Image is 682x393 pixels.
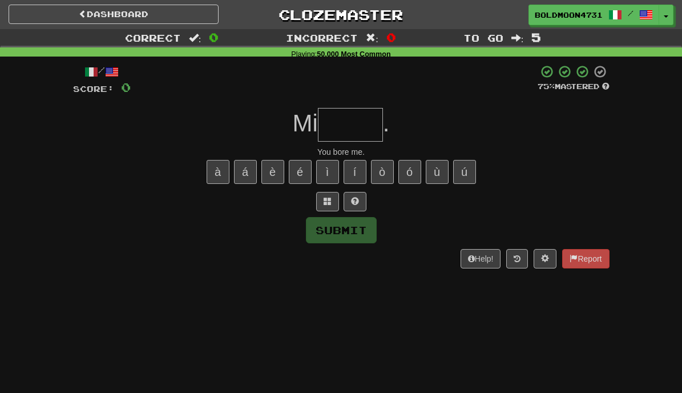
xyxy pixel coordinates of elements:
button: à [207,160,229,184]
span: Mi [293,110,318,137]
span: . [383,110,390,137]
span: : [511,33,524,43]
span: 5 [531,30,541,44]
button: Round history (alt+y) [506,249,528,268]
button: Switch sentence to multiple choice alt+p [316,192,339,211]
button: é [289,160,312,184]
button: í [344,160,366,184]
span: 75 % [538,82,555,91]
button: ù [426,160,449,184]
button: Single letter hint - you only get 1 per sentence and score half the points! alt+h [344,192,366,211]
span: 0 [386,30,396,44]
button: Report [562,249,609,268]
span: BoldMoon4731 [535,10,603,20]
button: ì [316,160,339,184]
span: 0 [121,80,131,94]
a: BoldMoon4731 / [528,5,659,25]
strong: 50,000 Most Common [317,50,390,58]
button: ò [371,160,394,184]
span: / [628,9,633,17]
button: Submit [306,217,377,243]
div: / [73,65,131,79]
span: Incorrect [286,32,358,43]
span: : [366,33,378,43]
div: You bore me. [73,146,610,158]
span: Correct [125,32,181,43]
span: Score: [73,84,114,94]
a: Dashboard [9,5,219,24]
div: Mastered [538,82,610,92]
span: : [189,33,201,43]
button: ó [398,160,421,184]
button: á [234,160,257,184]
span: To go [463,32,503,43]
button: ú [453,160,476,184]
a: Clozemaster [236,5,446,25]
span: 0 [209,30,219,44]
button: Help! [461,249,501,268]
button: è [261,160,284,184]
